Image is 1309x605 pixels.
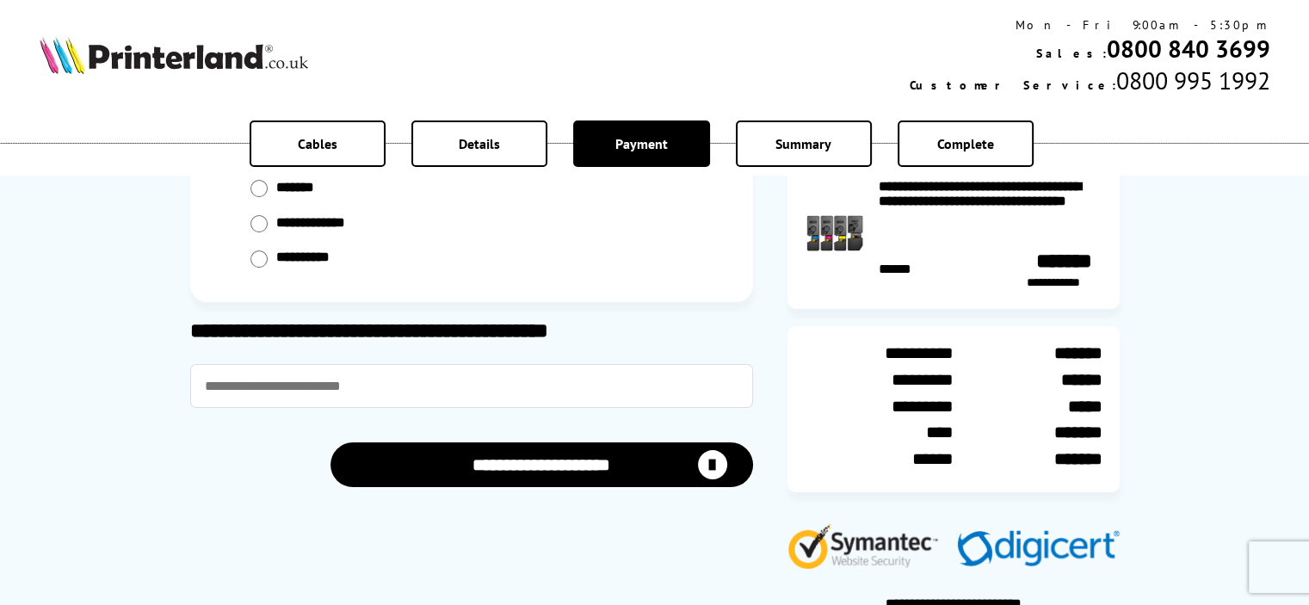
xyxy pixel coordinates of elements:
[298,135,337,152] span: Cables
[909,17,1269,33] div: Mon - Fri 9:00am - 5:30pm
[459,135,500,152] span: Details
[937,135,994,152] span: Complete
[40,36,308,74] img: Printerland Logo
[615,135,668,152] span: Payment
[909,77,1115,93] span: Customer Service:
[775,135,831,152] span: Summary
[1106,33,1269,65] a: 0800 840 3699
[1035,46,1106,61] span: Sales:
[1115,65,1269,96] span: 0800 995 1992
